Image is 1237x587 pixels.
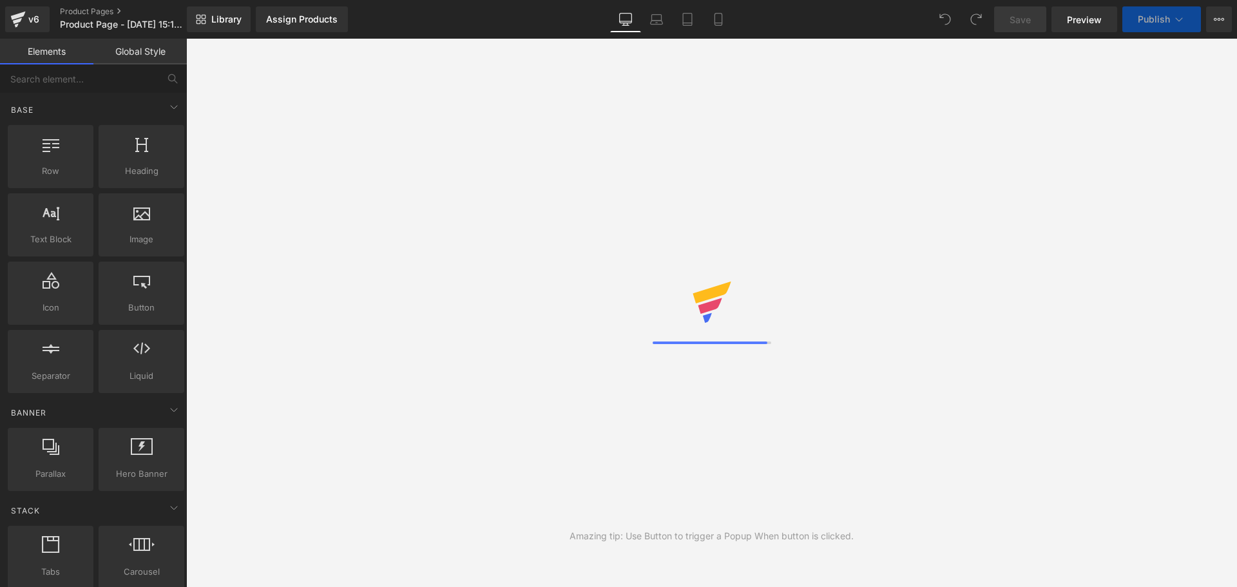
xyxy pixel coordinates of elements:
a: New Library [187,6,251,32]
span: Image [102,233,180,246]
a: Laptop [641,6,672,32]
span: Base [10,104,35,116]
button: Publish [1122,6,1201,32]
div: Assign Products [266,14,338,24]
span: Library [211,14,242,25]
a: v6 [5,6,50,32]
span: Stack [10,505,41,517]
span: Liquid [102,369,180,383]
span: Heading [102,164,180,178]
span: Carousel [102,565,180,579]
a: Global Style [93,39,187,64]
a: Desktop [610,6,641,32]
a: Tablet [672,6,703,32]
span: Row [12,164,90,178]
span: Icon [12,301,90,314]
a: Product Pages [60,6,208,17]
span: Product Page - [DATE] 15:18:08 [60,19,184,30]
span: Hero Banner [102,467,180,481]
a: Preview [1051,6,1117,32]
a: Mobile [703,6,734,32]
button: Undo [932,6,958,32]
span: Publish [1138,14,1170,24]
span: Separator [12,369,90,383]
span: Tabs [12,565,90,579]
span: Parallax [12,467,90,481]
div: v6 [26,11,42,28]
span: Button [102,301,180,314]
span: Text Block [12,233,90,246]
span: Preview [1067,13,1102,26]
span: Save [1010,13,1031,26]
span: Banner [10,407,48,419]
button: More [1206,6,1232,32]
div: Amazing tip: Use Button to trigger a Popup When button is clicked. [570,529,854,543]
button: Redo [963,6,989,32]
